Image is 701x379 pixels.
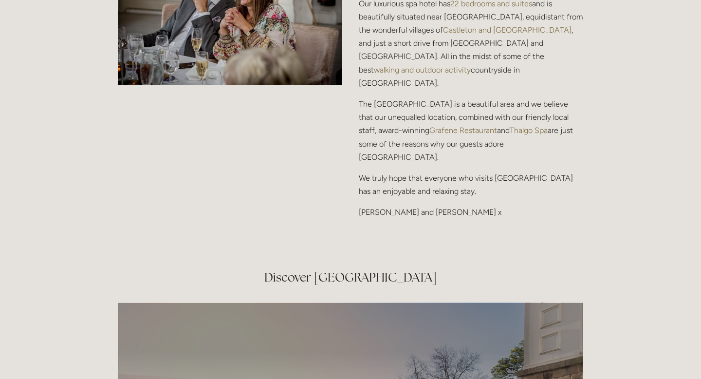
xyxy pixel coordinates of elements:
[429,126,497,135] a: Grafene Restaurant
[359,171,583,198] p: We truly hope that everyone who visits [GEOGRAPHIC_DATA] has an enjoyable and relaxing stay.
[510,126,548,135] a: Thalgo Spa
[443,25,572,35] a: Castleton and [GEOGRAPHIC_DATA]
[118,269,583,286] h2: Discover [GEOGRAPHIC_DATA]
[359,97,583,164] p: The [GEOGRAPHIC_DATA] is a beautiful area and we believe that our unequalled location, combined w...
[374,65,471,75] a: walking and outdoor activity
[359,206,583,219] p: [PERSON_NAME] and [PERSON_NAME] x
